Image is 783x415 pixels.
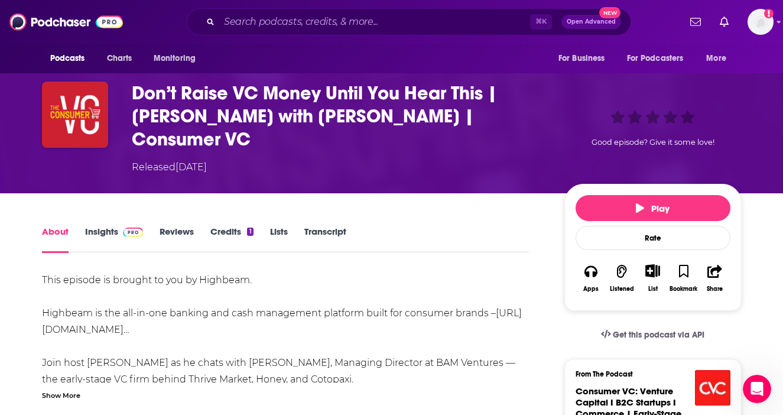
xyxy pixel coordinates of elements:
[599,7,620,18] span: New
[592,320,714,349] a: Get this podcast via API
[132,82,545,151] h1: Don’t Raise VC Money Until You Hear This | Mike Gelb with Shamin Walsh | Consumer VC
[123,228,144,237] img: Podchaser Pro
[187,8,631,35] div: Search podcasts, credits, & more...
[748,9,774,35] span: Logged in as jwong
[107,50,132,67] span: Charts
[576,370,721,378] h3: From The Podcast
[636,203,670,214] span: Play
[145,47,211,70] button: open menu
[576,226,730,250] div: Rate
[576,195,730,221] button: Play
[637,257,668,300] div: Show More ButtonList
[695,370,730,406] img: Consumer VC: Venture Capital I B2C Startups I Commerce | Early-Stage Investing I Brands | Technology
[561,15,621,29] button: Open AdvancedNew
[304,226,346,253] a: Transcript
[670,286,697,293] div: Bookmark
[85,226,144,253] a: InsightsPodchaser Pro
[583,286,599,293] div: Apps
[530,14,552,30] span: ⌘ K
[99,47,139,70] a: Charts
[550,47,620,70] button: open menu
[748,9,774,35] img: User Profile
[606,257,637,300] button: Listened
[648,285,658,293] div: List
[706,50,726,67] span: More
[698,47,741,70] button: open menu
[567,19,616,25] span: Open Advanced
[613,330,704,340] span: Get this podcast via API
[270,226,288,253] a: Lists
[627,50,684,67] span: For Podcasters
[50,50,85,67] span: Podcasts
[748,9,774,35] button: Show profile menu
[707,286,723,293] div: Share
[160,226,194,253] a: Reviews
[610,286,634,293] div: Listened
[42,82,108,148] img: Don’t Raise VC Money Until You Hear This | Mike Gelb with Shamin Walsh | Consumer VC
[641,264,665,277] button: Show More Button
[558,50,605,67] span: For Business
[154,50,196,67] span: Monitoring
[42,47,100,70] button: open menu
[247,228,253,236] div: 1
[743,375,771,403] iframe: Intercom live chat
[764,9,774,18] svg: Add a profile image
[132,160,207,174] div: Released [DATE]
[668,257,699,300] button: Bookmark
[685,12,706,32] a: Show notifications dropdown
[42,226,69,253] a: About
[9,11,123,33] img: Podchaser - Follow, Share and Rate Podcasts
[210,226,253,253] a: Credits1
[219,12,530,31] input: Search podcasts, credits, & more...
[715,12,733,32] a: Show notifications dropdown
[699,257,730,300] button: Share
[576,257,606,300] button: Apps
[592,138,714,147] span: Good episode? Give it some love!
[619,47,701,70] button: open menu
